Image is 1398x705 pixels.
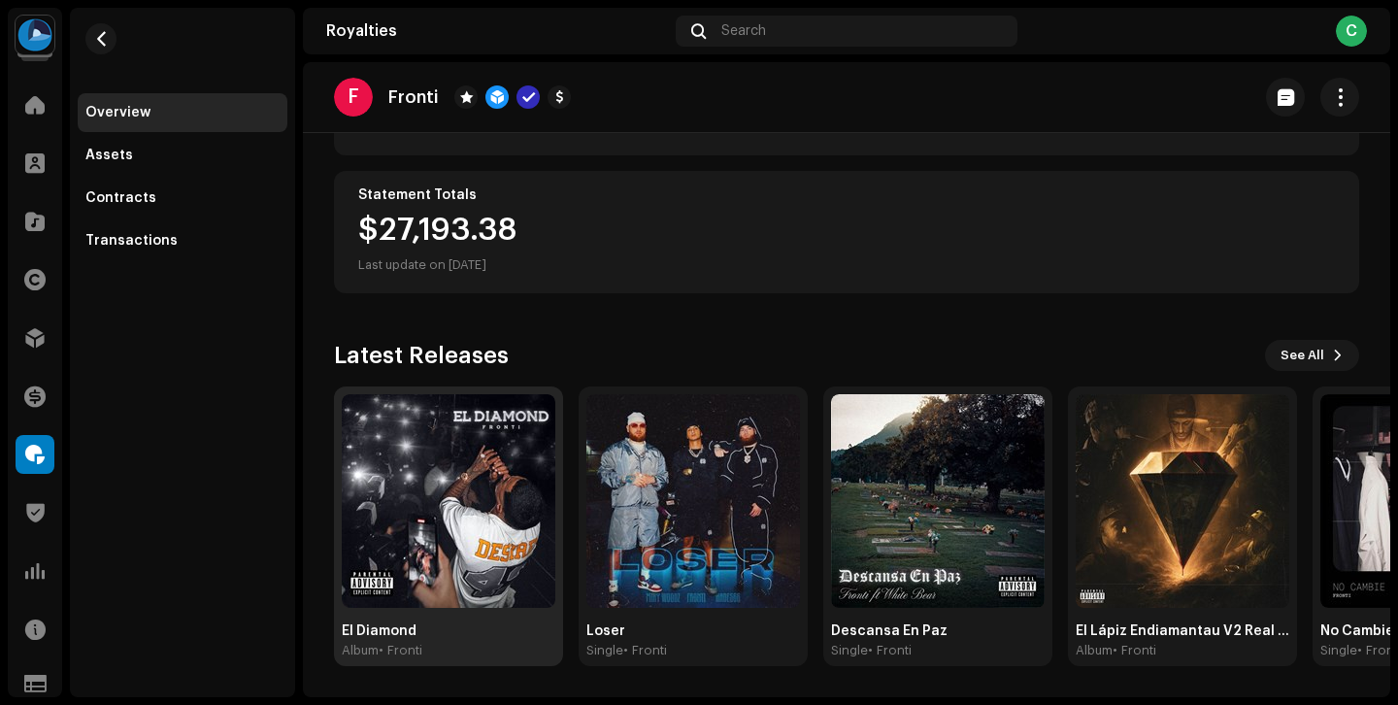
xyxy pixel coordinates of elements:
div: Last update on [DATE] [358,253,516,277]
div: • Fronti [1113,643,1156,658]
div: Single [586,643,623,658]
div: Album [1076,643,1113,658]
button: See All [1265,340,1359,371]
div: C [1336,16,1367,47]
img: c041adfa-1940-4f9a-b52d-611e85896ec3 [831,394,1045,608]
div: El Diamond [342,623,555,639]
span: Search [721,23,766,39]
re-m-nav-item: Overview [78,93,287,132]
div: • Fronti [868,643,912,658]
h3: Latest Releases [334,340,509,371]
div: Transactions [85,233,178,249]
img: 31a4402c-14a3-4296-bd18-489e15b936d7 [16,16,54,54]
div: Assets [85,148,133,163]
div: Descansa En Paz [831,623,1045,639]
re-o-card-value: Statement Totals [334,171,1359,293]
re-m-nav-item: Contracts [78,179,287,218]
div: El Lápiz Endiamantau V2 Real Life Shit [1076,623,1289,639]
img: 7956a4fa-3170-4408-8e67-7c249f18adfd [342,394,555,608]
div: Contracts [85,190,156,206]
div: • Fronti [379,643,422,658]
p: Fronti [388,87,439,108]
img: 2e3c6c12-1a93-4e14-97da-98bfe04e0243 [1076,394,1289,608]
div: Overview [85,105,150,120]
div: Album [342,643,379,658]
div: • Fronti [623,643,667,658]
re-m-nav-item: Assets [78,136,287,175]
span: See All [1281,336,1324,375]
re-m-nav-item: Transactions [78,221,287,260]
img: 5b66c9ec-8cc3-4ace-a998-e2e8eb96ef91 [586,394,800,608]
div: Royalties [326,23,668,39]
div: F [334,78,373,117]
div: Single [831,643,868,658]
div: Loser [586,623,800,639]
div: Single [1320,643,1357,658]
